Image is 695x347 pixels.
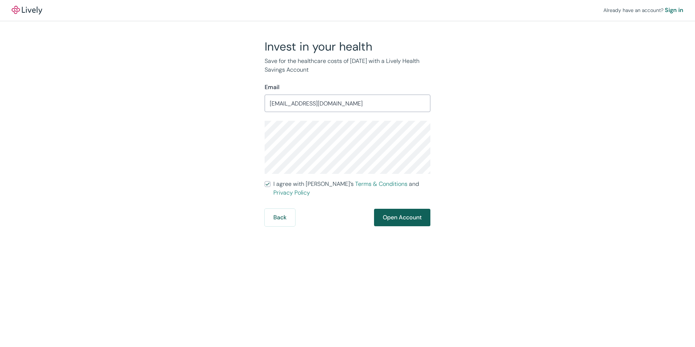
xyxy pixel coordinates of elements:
a: LivelyLively [12,6,42,15]
img: Lively [12,6,42,15]
div: Already have an account? [603,6,683,15]
span: I agree with [PERSON_NAME]’s and [273,180,430,197]
button: Back [265,209,295,226]
p: Save for the healthcare costs of [DATE] with a Lively Health Savings Account [265,57,430,74]
button: Open Account [374,209,430,226]
a: Sign in [665,6,683,15]
a: Privacy Policy [273,189,310,196]
a: Terms & Conditions [355,180,407,188]
label: Email [265,83,280,92]
h2: Invest in your health [265,39,430,54]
